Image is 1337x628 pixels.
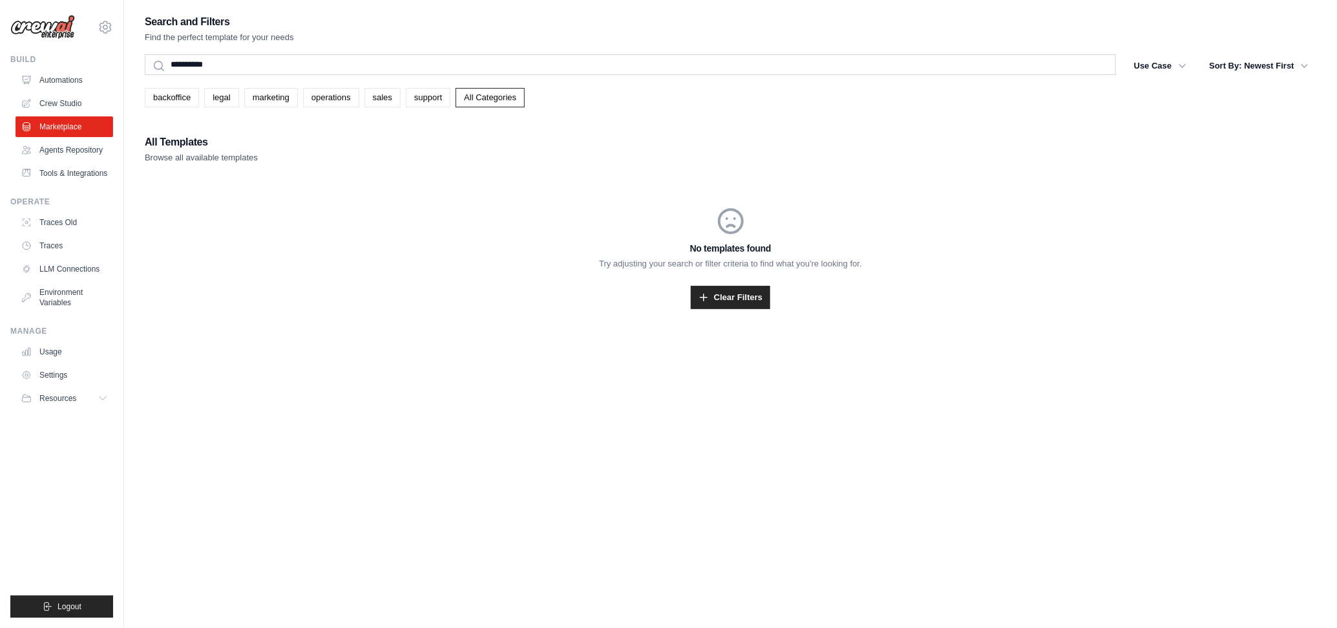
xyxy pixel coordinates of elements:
span: Logout [58,601,81,612]
a: Settings [16,365,113,385]
a: Environment Variables [16,282,113,313]
h2: All Templates [145,133,258,151]
a: Usage [16,341,113,362]
p: Try adjusting your search or filter criteria to find what you're looking for. [145,257,1316,270]
button: Sort By: Newest First [1202,54,1316,78]
a: LLM Connections [16,259,113,279]
p: Browse all available templates [145,151,258,164]
div: Build [10,54,113,65]
a: Traces Old [16,212,113,233]
a: sales [364,88,401,107]
a: operations [303,88,359,107]
img: Logo [10,15,75,39]
a: Crew Studio [16,93,113,114]
button: Resources [16,388,113,409]
a: Traces [16,235,113,256]
a: backoffice [145,88,199,107]
a: support [406,88,450,107]
a: legal [204,88,238,107]
a: Marketplace [16,116,113,137]
h3: No templates found [145,242,1316,255]
span: Resources [39,393,76,404]
a: Clear Filters [691,286,770,309]
h2: Search and Filters [145,13,294,31]
a: Agents Repository [16,140,113,160]
button: Logout [10,596,113,618]
div: Operate [10,197,113,207]
a: Tools & Integrations [16,163,113,184]
button: Use Case [1126,54,1194,78]
a: Automations [16,70,113,91]
div: Manage [10,326,113,336]
a: All Categories [456,88,525,107]
p: Find the perfect template for your needs [145,31,294,44]
a: marketing [244,88,298,107]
